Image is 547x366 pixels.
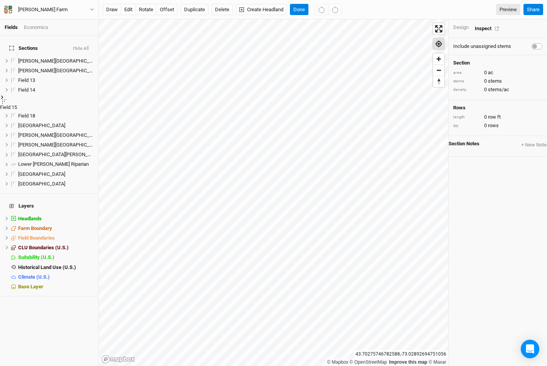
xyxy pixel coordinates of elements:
div: Knoll Field North [18,132,94,138]
div: Field 13 [18,77,94,83]
button: Find my location [433,38,444,49]
span: Field Boundaries [18,235,55,241]
span: rows [488,122,499,129]
span: [GEOGRAPHIC_DATA][PERSON_NAME] [18,152,102,157]
div: Headlands [18,216,94,222]
div: stems [453,78,480,84]
div: Design [453,24,469,31]
div: Lower Bogue Field [18,152,94,158]
span: Field 13 [18,77,35,83]
div: qty [453,123,480,129]
button: Duplicate [181,4,208,15]
div: 0 [453,86,542,93]
button: Enter fullscreen [433,23,444,34]
button: Delete [212,4,233,15]
button: Zoom in [433,53,444,65]
button: draw [103,4,121,15]
div: Base Layer [18,284,94,290]
div: Historical Land Use (U.S.) [18,264,94,271]
a: Fields [5,24,18,30]
span: Field 18 [18,113,35,119]
div: Economics [24,24,48,31]
span: [GEOGRAPHIC_DATA] [18,123,65,128]
span: stems/ac [488,86,509,93]
a: Improve this map [389,359,427,365]
span: Suitability (U.S.) [18,254,54,260]
h4: Layers [5,198,94,214]
button: edit [121,4,136,15]
a: Maxar [428,359,446,365]
div: Lower Bogue Riparian [18,161,94,167]
span: Section Notes [449,141,479,149]
a: Preview [496,4,520,15]
span: Sections [9,45,38,51]
div: Field 18 [18,113,94,119]
a: Mapbox logo [101,355,135,364]
span: Zoom out [433,65,444,76]
div: density [453,87,480,93]
span: Climate (U.S.) [18,274,50,280]
div: Suitability (U.S.) [18,254,94,260]
div: 0 [453,78,542,85]
a: Mapbox [327,359,348,365]
div: Knoll Field South [18,142,94,148]
button: Create Headland [236,4,287,15]
button: Zoom out [433,65,444,76]
button: Done [290,4,308,15]
div: Bogue Field East [18,68,94,74]
div: area [453,70,480,76]
button: Redo (^Z) [328,4,342,15]
span: Farm Boundary [18,225,52,231]
div: Island Field [18,123,94,129]
span: ac [488,69,493,76]
div: 43.70275746782588 , -73.02892694751056 [354,350,448,358]
span: [GEOGRAPHIC_DATA] [18,171,65,177]
div: Field Boundaries [18,235,94,241]
button: Share [523,4,543,15]
div: Climate (U.S.) [18,274,94,280]
span: row ft [488,114,501,121]
span: [PERSON_NAME][GEOGRAPHIC_DATA] [18,132,102,138]
span: stems [488,78,502,85]
canvas: Map [99,19,448,366]
div: CLU Boundaries (U.S.) [18,245,94,251]
div: Inspect [475,24,502,33]
span: Field 14 [18,87,35,93]
button: offset [156,4,178,15]
div: Farm Boundary [18,225,94,232]
button: Hide All [73,46,89,51]
span: Headlands [18,216,42,221]
div: 0 [453,69,542,76]
div: length [453,114,480,120]
div: Bogue Field [18,58,94,64]
span: Base Layer [18,284,43,289]
span: [PERSON_NAME][GEOGRAPHIC_DATA] [18,58,102,64]
div: Field 14 [18,87,94,93]
a: OpenStreetMap [350,359,387,365]
div: [PERSON_NAME] Farm [18,6,68,14]
div: 0 [453,122,542,129]
span: Lower [PERSON_NAME] Riparian [18,161,89,167]
span: CLU Boundaries (U.S.) [18,245,69,250]
div: West Field [18,181,94,187]
button: Reset bearing to north [433,76,444,87]
div: Upper South Pasture [18,171,94,177]
h4: Section [453,60,542,66]
button: [PERSON_NAME] Farm [4,5,95,14]
span: Historical Land Use (U.S.) [18,264,76,270]
div: Open Intercom Messenger [521,340,539,358]
span: [PERSON_NAME][GEOGRAPHIC_DATA] [18,68,102,73]
button: + New Note [521,141,547,149]
h4: Rows [453,105,542,111]
div: Cadwell Farm [18,6,68,14]
span: [PERSON_NAME][GEOGRAPHIC_DATA] [18,142,102,148]
button: Undo (^z) [315,4,329,15]
span: [GEOGRAPHIC_DATA] [18,181,65,187]
div: 0 [453,114,542,121]
label: Include unassigned stems [453,43,511,50]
